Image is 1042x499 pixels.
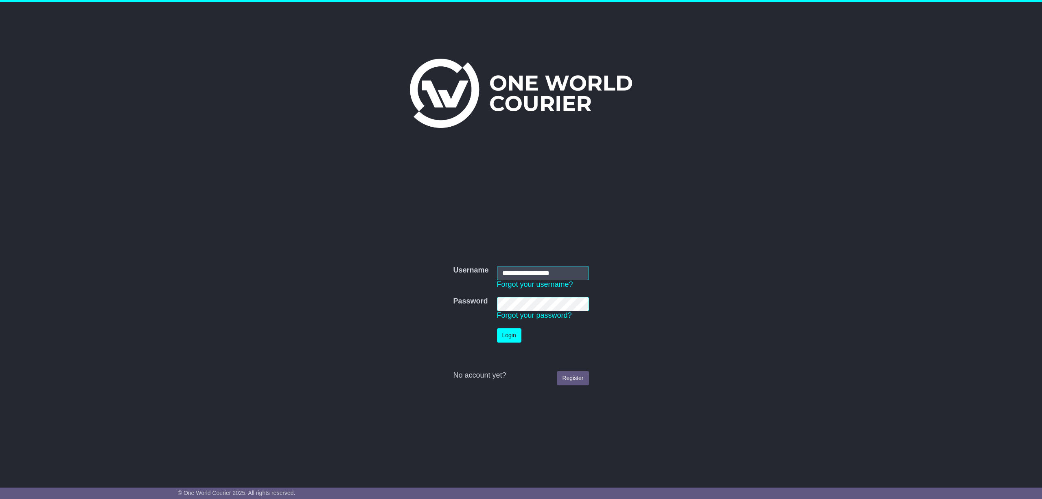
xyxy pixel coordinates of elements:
[178,490,296,496] span: © One World Courier 2025. All rights reserved.
[410,59,632,128] img: One World
[497,328,521,343] button: Login
[497,280,573,288] a: Forgot your username?
[453,371,589,380] div: No account yet?
[453,266,488,275] label: Username
[497,311,572,319] a: Forgot your password?
[557,371,589,385] a: Register
[453,297,488,306] label: Password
